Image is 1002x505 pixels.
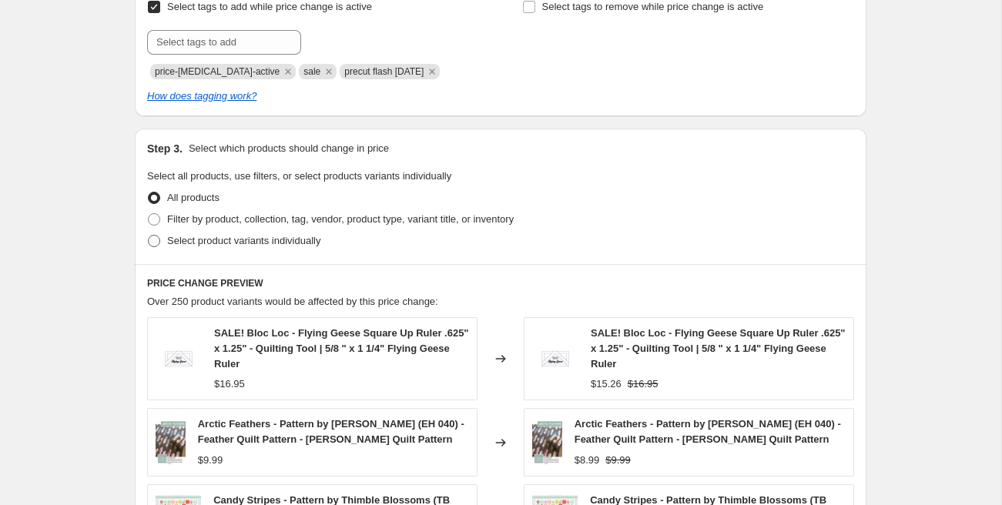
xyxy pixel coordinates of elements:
[147,90,256,102] a: How does tagging work?
[281,65,295,79] button: Remove price-change-job-active
[147,141,183,156] h2: Step 3.
[167,1,372,12] span: Select tags to add while price change is active
[147,30,301,55] input: Select tags to add
[214,376,245,392] div: $16.95
[198,418,464,445] span: Arctic Feathers - Pattern by [PERSON_NAME] (EH 040) - Feather Quilt Pattern - [PERSON_NAME] Quilt...
[628,376,659,392] strike: $16.95
[605,453,631,468] strike: $9.99
[189,141,389,156] p: Select which products should change in price
[147,296,438,307] span: Over 250 product variants would be affected by this price change:
[198,453,223,468] div: $9.99
[155,66,280,77] span: price-change-job-active
[167,235,320,246] span: Select product variants individually
[156,336,202,382] img: cc22c75a2bad9325af42869fa9eef9fe_80x.jpg
[575,418,841,445] span: Arctic Feathers - Pattern by [PERSON_NAME] (EH 040) - Feather Quilt Pattern - [PERSON_NAME] Quilt...
[167,192,220,203] span: All products
[591,376,622,392] div: $15.26
[591,327,846,370] span: SALE! Bloc Loc - Flying Geese Square Up Ruler .625" x 1.25" - Quilting Tool | 5/8 " x 1 1/4" Flyi...
[542,1,764,12] span: Select tags to remove while price change is active
[156,420,186,466] img: 17ce59178345bb31489c9f0e97f25df2_80x.png
[322,65,336,79] button: Remove sale
[532,336,578,382] img: cc22c75a2bad9325af42869fa9eef9fe_80x.jpg
[214,327,469,370] span: SALE! Bloc Loc - Flying Geese Square Up Ruler .625" x 1.25" - Quilting Tool | 5/8 " x 1 1/4" Flyi...
[167,213,514,225] span: Filter by product, collection, tag, vendor, product type, variant title, or inventory
[344,66,424,77] span: precut flash Sept 19
[303,66,320,77] span: sale
[575,453,600,468] div: $8.99
[147,277,854,289] h6: PRICE CHANGE PREVIEW
[147,170,451,182] span: Select all products, use filters, or select products variants individually
[532,420,562,466] img: 17ce59178345bb31489c9f0e97f25df2_80x.png
[425,65,439,79] button: Remove precut flash Sept 19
